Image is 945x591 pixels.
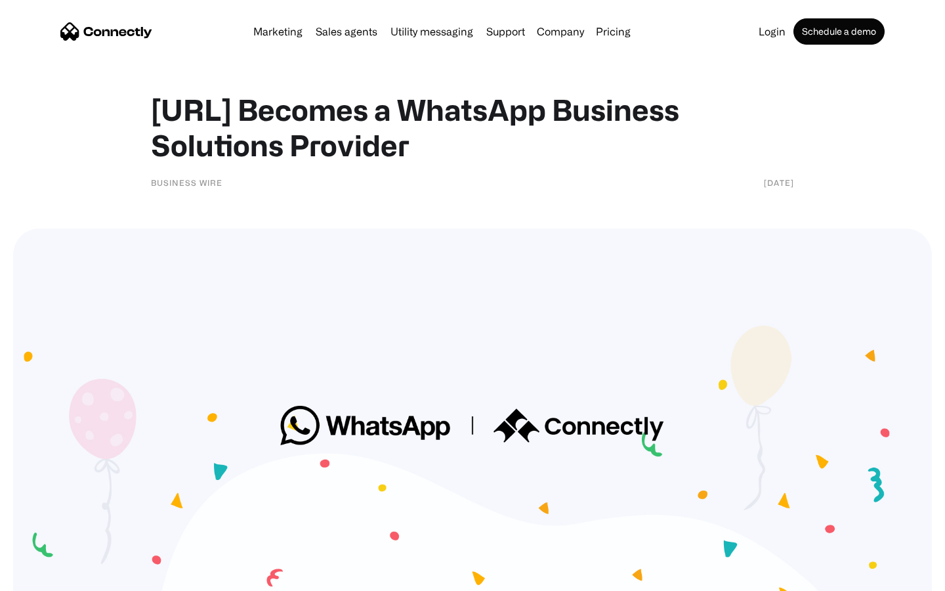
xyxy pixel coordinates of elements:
div: Company [533,22,588,41]
a: Login [753,26,791,37]
a: Marketing [248,26,308,37]
div: Business Wire [151,176,222,189]
aside: Language selected: English [13,568,79,586]
a: Sales agents [310,26,383,37]
a: Pricing [591,26,636,37]
a: Schedule a demo [793,18,885,45]
div: [DATE] [764,176,794,189]
ul: Language list [26,568,79,586]
a: Support [481,26,530,37]
a: Utility messaging [385,26,478,37]
div: Company [537,22,584,41]
h1: [URL] Becomes a WhatsApp Business Solutions Provider [151,92,794,163]
a: home [60,22,152,41]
